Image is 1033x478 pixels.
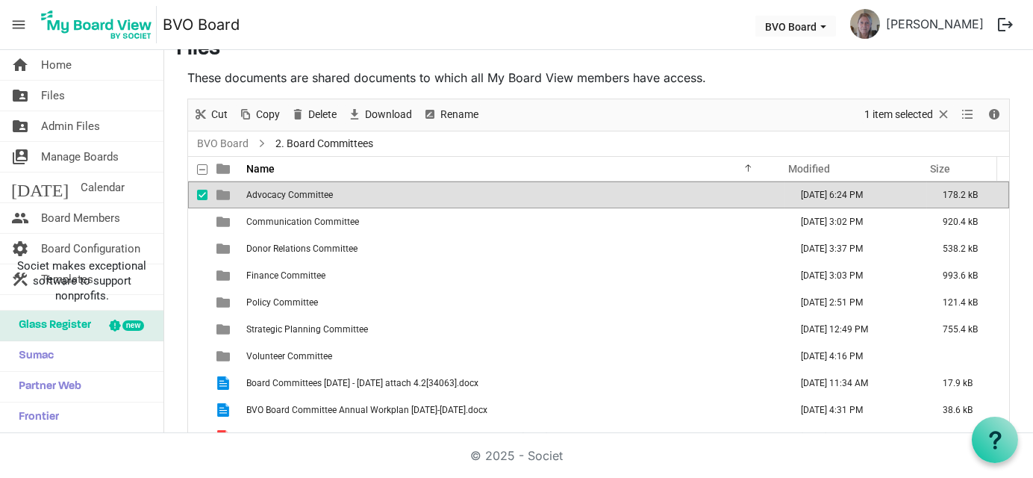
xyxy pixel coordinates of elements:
[785,208,927,235] td: April 10, 2025 3:02 PM column header Modified
[785,343,927,370] td: October 29, 2024 4:16 PM column header Modified
[242,262,785,289] td: Finance Committee is template cell column header Name
[863,105,934,124] span: 1 item selected
[930,163,950,175] span: Size
[11,311,91,341] span: Glass Register
[207,397,242,423] td: is template cell column header type
[417,99,484,131] div: Rename
[785,262,927,289] td: April 10, 2025 3:03 PM column header Modified
[981,99,1007,131] div: Details
[11,50,29,80] span: home
[344,105,414,124] button: Download
[307,105,338,124] span: Delete
[785,181,927,208] td: June 19, 2025 6:24 PM column header Modified
[859,99,956,131] div: Clear selection
[246,378,478,388] span: Board Committees [DATE] - [DATE] attach 4.2[34063].docx
[207,343,242,370] td: is template cell column header type
[927,262,1009,289] td: 993.6 kB is template cell column header Size
[242,370,785,397] td: Board Committees 2022 - 2024 attach 4.2[34063].docx is template cell column header Name
[41,111,100,141] span: Admin Files
[188,208,207,235] td: checkbox
[41,81,65,111] span: Files
[246,324,368,335] span: Strategic Planning Committee
[246,432,564,442] span: BVO Board of Directors Executive Roles and Committee Membership [DATE].pdf
[785,397,927,423] td: June 03, 2025 4:31 PM column header Modified
[188,397,207,423] td: checkbox
[927,370,1009,397] td: 17.9 kB is template cell column header Size
[927,235,1009,262] td: 538.2 kB is template cell column header Size
[11,173,69,202] span: [DATE]
[246,270,325,281] span: Finance Committee
[207,289,242,316] td: is template cell column header type
[927,423,1009,450] td: 91.0 kB is template cell column header Size
[242,235,785,262] td: Donor Relations Committee is template cell column header Name
[755,16,836,37] button: BVO Board dropdownbutton
[246,297,318,308] span: Policy Committee
[927,208,1009,235] td: 920.4 kB is template cell column header Size
[11,111,29,141] span: folder_shared
[785,370,927,397] td: October 31, 2024 11:34 AM column header Modified
[11,81,29,111] span: folder_shared
[927,289,1009,316] td: 121.4 kB is template cell column header Size
[242,181,785,208] td: Advocacy Committee is template cell column header Name
[927,343,1009,370] td: is template cell column header Size
[959,105,977,124] button: View dropdownbutton
[188,235,207,262] td: checkbox
[187,69,1010,87] p: These documents are shared documents to which all My Board View members have access.
[272,134,376,153] span: 2. Board Committees
[207,423,242,450] td: is template cell column header type
[785,289,927,316] td: May 24, 2025 2:51 PM column header Modified
[207,316,242,343] td: is template cell column header type
[242,208,785,235] td: Communication Committee is template cell column header Name
[419,105,481,124] button: Rename
[246,163,275,175] span: Name
[11,203,29,233] span: people
[41,142,119,172] span: Manage Boards
[246,351,332,361] span: Volunteer Committee
[862,105,954,124] button: Selection
[990,9,1021,40] button: logout
[188,289,207,316] td: checkbox
[176,37,1021,63] h3: Files
[984,105,1005,124] button: Details
[235,105,282,124] button: Copy
[163,10,240,40] a: BVO Board
[850,9,880,39] img: UTfCzewT5rXU4fD18_RCmd8NiOoEVvluYSMOXPyd4SwdCOh8sCAkHe7StodDouQN8cB_eyn1cfkqWhFEANIUxA_thumb.png
[207,370,242,397] td: is template cell column header type
[207,181,242,208] td: is template cell column header type
[7,258,157,303] span: Societ makes exceptional software to support nonprofits.
[470,448,563,463] a: © 2025 - Societ
[956,99,981,131] div: View
[188,370,207,397] td: checkbox
[41,50,72,80] span: Home
[785,316,927,343] td: November 19, 2024 12:49 PM column header Modified
[880,9,990,39] a: [PERSON_NAME]
[242,316,785,343] td: Strategic Planning Committee is template cell column header Name
[233,99,285,131] div: Copy
[41,203,120,233] span: Board Members
[242,397,785,423] td: BVO Board Committee Annual Workplan 2025-2026.docx is template cell column header Name
[246,190,333,200] span: Advocacy Committee
[188,423,207,450] td: checkbox
[242,289,785,316] td: Policy Committee is template cell column header Name
[788,163,830,175] span: Modified
[194,134,252,153] a: BVO Board
[188,99,233,131] div: Cut
[246,243,358,254] span: Donor Relations Committee
[122,320,144,331] div: new
[927,397,1009,423] td: 38.6 kB is template cell column header Size
[207,262,242,289] td: is template cell column header type
[210,105,229,124] span: Cut
[785,235,927,262] td: September 08, 2025 3:37 PM column header Modified
[188,262,207,289] td: checkbox
[81,173,125,202] span: Calendar
[246,405,487,415] span: BVO Board Committee Annual Workplan [DATE]-[DATE].docx
[285,99,342,131] div: Delete
[927,316,1009,343] td: 755.4 kB is template cell column header Size
[439,105,480,124] span: Rename
[363,105,413,124] span: Download
[37,6,163,43] a: My Board View Logo
[927,181,1009,208] td: 178.2 kB is template cell column header Size
[207,235,242,262] td: is template cell column header type
[342,99,417,131] div: Download
[188,316,207,343] td: checkbox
